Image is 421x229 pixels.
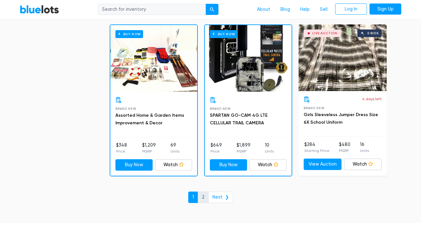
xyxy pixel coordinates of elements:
[265,142,274,154] li: 10
[98,4,206,15] input: Search for inventory
[208,192,233,203] a: Next ❯
[115,107,136,110] span: Brand New
[170,148,179,154] p: Units
[295,3,315,16] a: Help
[304,106,324,110] span: Brand New
[237,142,251,154] li: $1,899
[304,148,329,154] p: Starting Price
[275,3,295,16] a: Blog
[252,3,275,16] a: About
[116,142,127,154] li: $348
[210,148,222,154] p: Price
[188,192,198,203] a: 1
[367,32,379,35] div: 0 bids
[369,3,401,15] a: Sign Up
[155,159,192,171] a: Watch
[339,148,350,154] p: MSRP
[198,192,209,203] a: 2
[20,5,59,14] a: BlueLots
[339,141,350,154] li: $480
[210,142,222,154] li: $649
[304,159,342,170] a: View Auction
[110,25,197,92] a: Buy Now
[115,159,153,171] a: Buy Now
[362,96,382,102] p: 4 days left
[344,159,382,170] a: Watch
[210,159,247,171] a: Buy Now
[210,107,231,110] span: Brand New
[360,148,369,154] p: Units
[115,30,143,38] h6: Buy Now
[142,148,156,154] p: MSRP
[210,113,268,126] a: SPARTAN GO-CAM 4G LTE CELLULAR TRAIL CAMERA
[250,159,287,171] a: Watch
[142,142,156,154] li: $1,209
[299,24,387,91] a: Live Auction 0 bids
[210,30,238,38] h6: Buy Now
[115,113,184,126] a: Assorted Home & Garden Items Improvement & Decor
[116,148,127,154] p: Price
[170,142,179,154] li: 69
[304,141,329,154] li: $284
[335,3,367,15] a: Log In
[304,112,378,125] a: Girls Sleeveless Jumper Dress Size 6X School Uniform
[205,25,292,92] a: Buy Now
[360,141,369,154] li: 16
[315,3,333,16] a: Sell
[237,148,251,154] p: MSRP
[265,148,274,154] p: Units
[312,32,337,35] div: Live Auction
